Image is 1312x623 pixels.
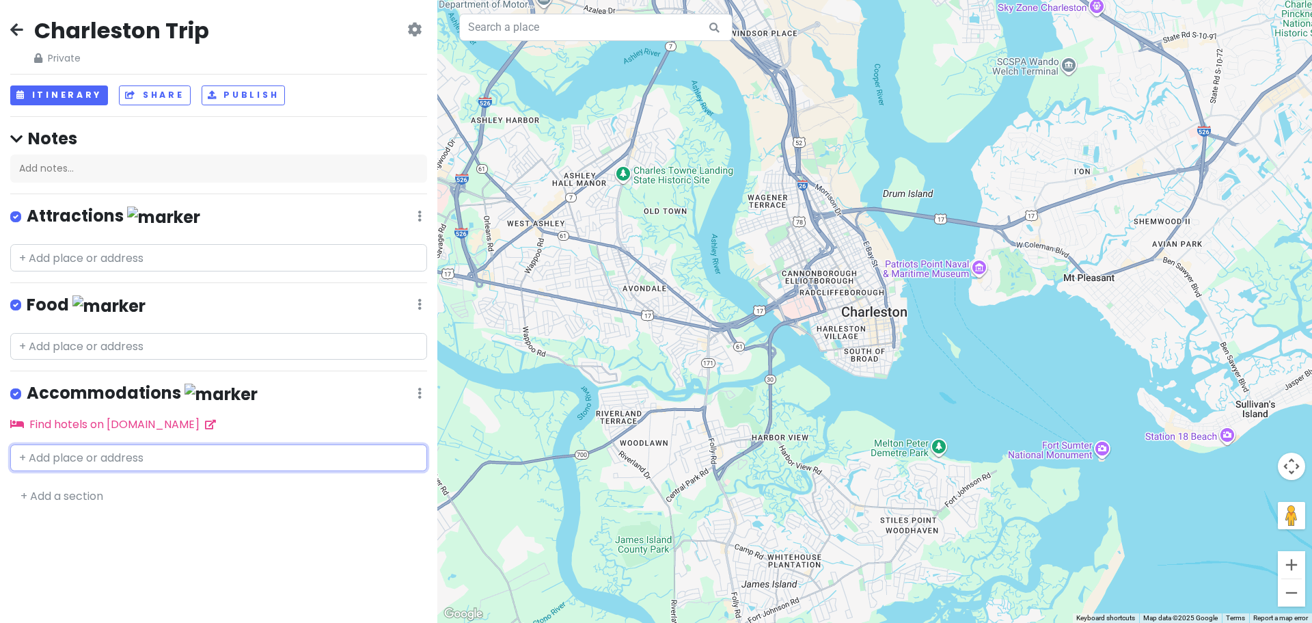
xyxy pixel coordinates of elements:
[10,445,427,472] input: + Add place or address
[184,384,258,405] img: marker
[1076,613,1135,623] button: Keyboard shortcuts
[1278,453,1305,480] button: Map camera controls
[72,295,146,317] img: marker
[1278,551,1305,579] button: Zoom in
[10,128,427,149] h4: Notes
[1253,614,1308,622] a: Report a map error
[202,85,286,105] button: Publish
[10,416,216,432] a: Find hotels on [DOMAIN_NAME]
[1226,614,1245,622] a: Terms (opens in new tab)
[27,294,146,317] h4: Food
[1278,502,1305,529] button: Drag Pegman onto the map to open Street View
[34,51,209,66] span: Private
[441,605,486,623] img: Google
[1143,614,1218,622] span: Map data ©2025 Google
[10,155,427,183] div: Add notes...
[119,85,190,105] button: Share
[10,333,427,360] input: + Add place or address
[27,205,200,228] h4: Attractions
[27,382,258,405] h4: Accommodations
[10,85,108,105] button: Itinerary
[10,244,427,271] input: + Add place or address
[34,16,209,45] h2: Charleston Trip
[20,488,103,504] a: + Add a section
[127,207,200,228] img: marker
[441,605,486,623] a: Open this area in Google Maps (opens a new window)
[459,14,733,41] input: Search a place
[1278,579,1305,607] button: Zoom out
